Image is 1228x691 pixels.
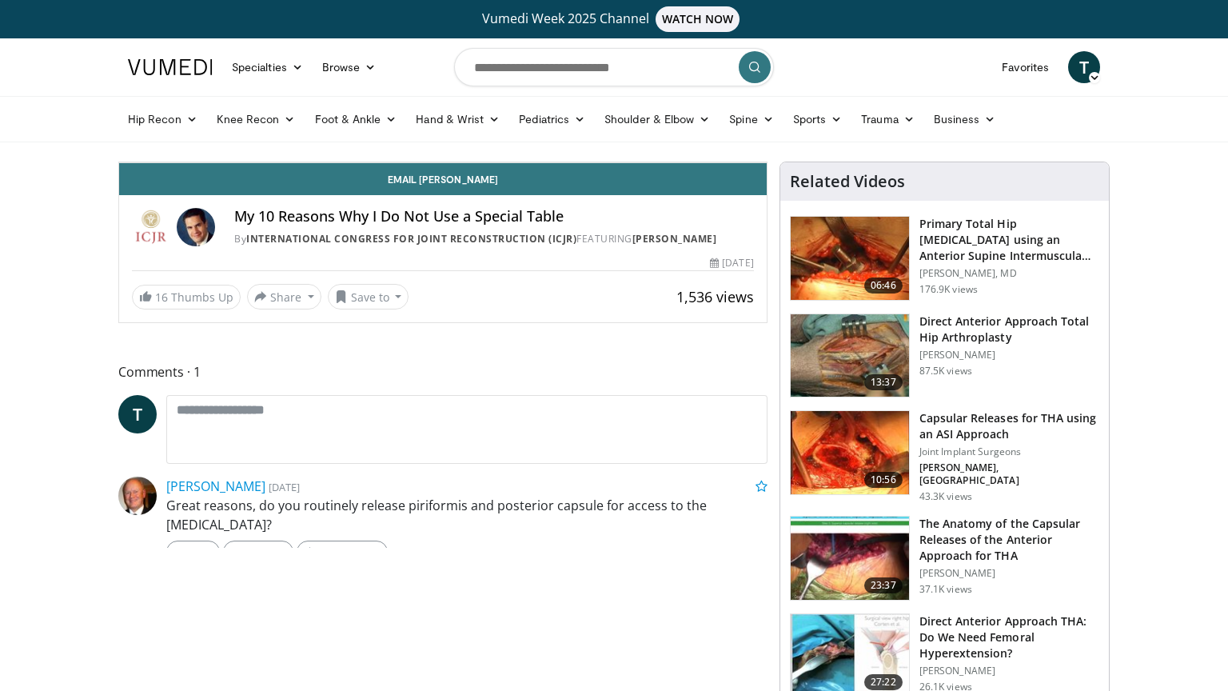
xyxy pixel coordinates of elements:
img: 294118_0000_1.png.150x105_q85_crop-smart_upscale.jpg [791,314,909,397]
h4: Related Videos [790,172,905,191]
h3: Direct Anterior Approach THA: Do We Need Femoral Hyperextension? [919,613,1099,661]
h4: My 10 Reasons Why I Do Not Use a Special Table [234,208,754,226]
div: By FEATURING [234,232,754,246]
a: 16 Thumbs Up [132,285,241,310]
a: Browse [313,51,386,83]
img: VuMedi Logo [128,59,213,75]
a: Sports [783,103,852,135]
a: Hip Recon [118,103,207,135]
img: c4ab79f4-af1a-4690-87a6-21f275021fd0.150x105_q85_crop-smart_upscale.jpg [791,517,909,600]
h3: Direct Anterior Approach Total Hip Arthroplasty [919,314,1099,345]
a: 06:46 Primary Total Hip [MEDICAL_DATA] using an Anterior Supine Intermuscula… [PERSON_NAME], MD 1... [790,216,1099,301]
p: [PERSON_NAME] [919,665,1099,677]
img: Avatar [177,208,215,246]
p: 43.3K views [919,490,972,503]
a: Foot & Ankle [305,103,407,135]
p: 176.9K views [919,283,978,296]
a: Shoulder & Elbow [595,103,720,135]
img: International Congress for Joint Reconstruction (ICJR) [132,208,170,246]
span: Comments 1 [118,361,767,382]
a: Spine [720,103,783,135]
input: Search topics, interventions [454,48,774,86]
p: Great reasons, do you routinely release piriformis and posterior capsule for access to the [MEDIC... [166,496,767,534]
span: 16 [155,290,168,305]
span: 23:37 [864,577,903,593]
p: [PERSON_NAME], MD [919,267,1099,280]
a: Email [PERSON_NAME] [119,163,767,195]
a: Message [223,541,293,563]
p: [PERSON_NAME] [919,349,1099,361]
a: Reply [166,541,220,563]
span: 27:22 [864,674,903,690]
img: Avatar [118,477,157,515]
a: 10:56 Capsular Releases for THA using an ASI Approach Joint Implant Surgeons [PERSON_NAME], [GEOG... [790,410,1099,503]
p: [PERSON_NAME], [GEOGRAPHIC_DATA] [919,461,1099,487]
a: Business [924,103,1006,135]
a: [PERSON_NAME] [166,477,265,495]
p: [PERSON_NAME] [919,567,1099,580]
div: [DATE] [710,256,753,270]
h3: Capsular Releases for THA using an ASI Approach [919,410,1099,442]
a: Hand & Wrist [406,103,509,135]
h3: Primary Total Hip [MEDICAL_DATA] using an Anterior Supine Intermuscula… [919,216,1099,264]
a: Knee Recon [207,103,305,135]
video-js: Video Player [119,162,767,163]
a: Vumedi Week 2025 ChannelWATCH NOW [130,6,1098,32]
button: Save to [328,284,409,310]
a: Favorites [992,51,1059,83]
span: 13:37 [864,374,903,390]
a: International Congress for Joint Reconstruction (ICJR) [246,232,576,246]
img: 263423_3.png.150x105_q85_crop-smart_upscale.jpg [791,217,909,300]
a: Specialties [222,51,313,83]
a: T [1068,51,1100,83]
img: 314571_3.png.150x105_q85_crop-smart_upscale.jpg [791,411,909,494]
button: Share [247,284,321,310]
a: T [118,395,157,433]
p: 37.1K views [919,583,972,596]
p: 87.5K views [919,365,972,377]
small: [DATE] [269,480,300,494]
a: Trauma [851,103,924,135]
p: Joint Implant Surgeons [919,445,1099,458]
span: WATCH NOW [656,6,740,32]
h3: The Anatomy of the Capsular Releases of the Anterior Approach for THA [919,516,1099,564]
a: [PERSON_NAME] [632,232,717,246]
span: 1,536 views [676,287,754,306]
span: 10:56 [864,472,903,488]
a: 23:37 The Anatomy of the Capsular Releases of the Anterior Approach for THA [PERSON_NAME] 37.1K v... [790,516,1099,601]
a: Pediatrics [509,103,595,135]
span: 06:46 [864,278,903,294]
a: Thumbs Up [297,541,387,563]
a: 13:37 Direct Anterior Approach Total Hip Arthroplasty [PERSON_NAME] 87.5K views [790,314,1099,398]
